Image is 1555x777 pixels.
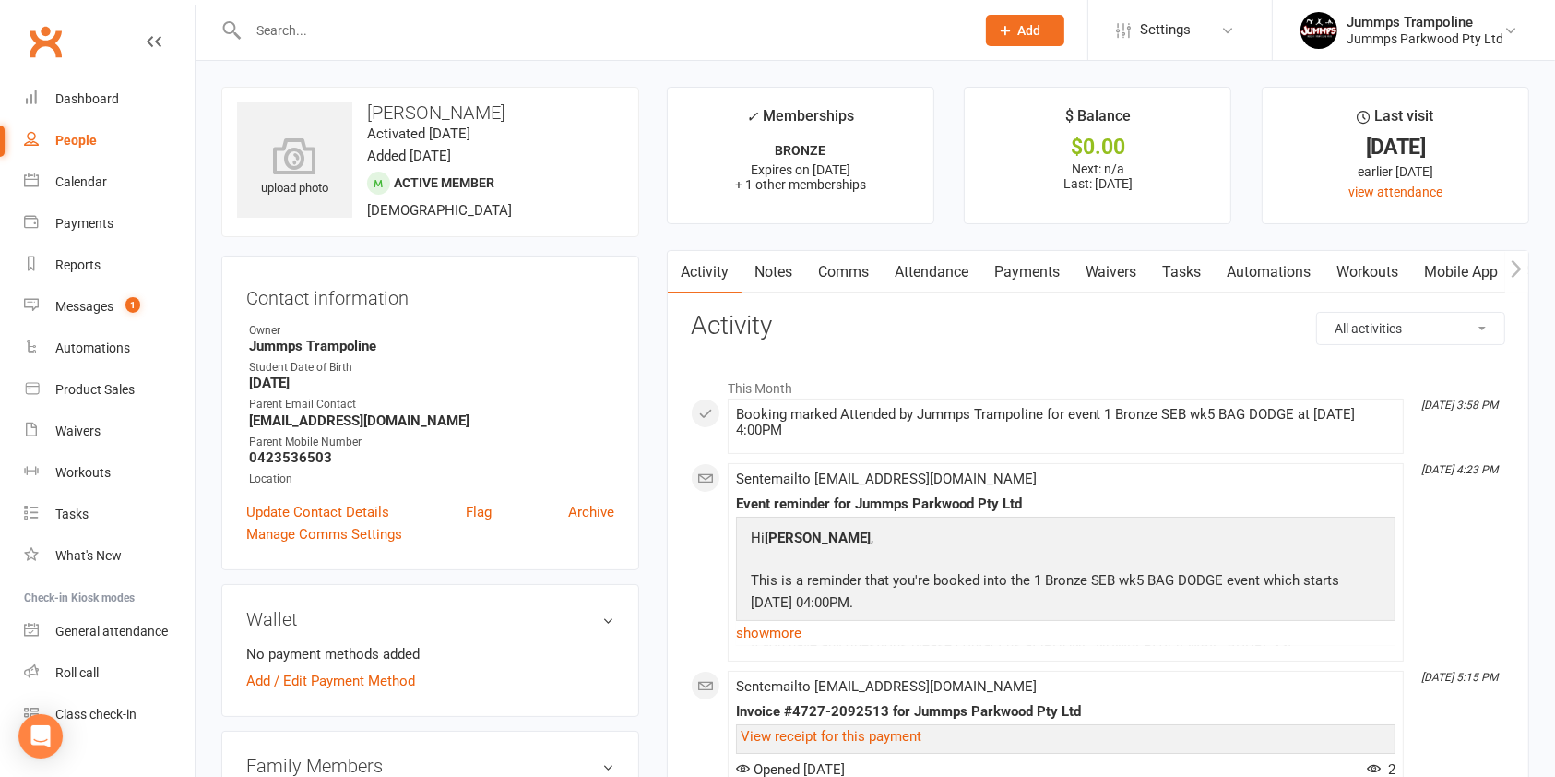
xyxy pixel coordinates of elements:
[249,322,614,340] div: Owner
[882,251,981,293] a: Attendance
[1150,251,1215,293] a: Tasks
[125,297,140,313] span: 1
[367,148,451,164] time: Added [DATE]
[394,175,494,190] span: Active member
[986,15,1064,46] button: Add
[668,251,742,293] a: Activity
[55,133,97,148] div: People
[736,620,1395,646] a: show more
[249,338,614,354] strong: Jummps Trampoline
[746,527,1385,554] p: Hi ,
[55,665,99,680] div: Roll call
[367,202,512,219] span: [DEMOGRAPHIC_DATA]
[246,609,614,629] h3: Wallet
[24,203,195,245] a: Payments
[55,299,113,314] div: Messages
[55,216,113,231] div: Payments
[746,108,758,126] i: ✓
[1347,30,1503,47] div: Jummps Parkwood Pty Ltd
[805,251,882,293] a: Comms
[55,424,101,438] div: Waivers
[1300,12,1337,49] img: thumb_image1698795904.png
[249,412,614,429] strong: [EMAIL_ADDRESS][DOMAIN_NAME]
[736,678,1037,695] span: Sent email to [EMAIL_ADDRESS][DOMAIN_NAME]
[55,707,137,722] div: Class check-in
[24,611,195,652] a: General attendance kiosk mode
[568,501,614,523] a: Archive
[24,652,195,694] a: Roll call
[981,251,1073,293] a: Payments
[24,78,195,120] a: Dashboard
[751,162,850,177] span: Expires on [DATE]
[246,281,614,308] h3: Contact information
[1279,161,1512,182] div: earlier [DATE]
[237,102,623,123] h3: [PERSON_NAME]
[367,126,470,142] time: Activated [DATE]
[691,312,1505,341] h3: Activity
[246,670,415,692] a: Add / Edit Payment Method
[1324,251,1412,293] a: Workouts
[981,161,1214,191] p: Next: n/a Last: [DATE]
[746,569,1385,618] p: This is a reminder that you're booked into the 1 Bronze SEB wk5 BAG DODGE event which starts [DAT...
[237,137,352,198] div: upload photo
[246,756,614,776] h3: Family Members
[735,177,866,192] span: + 1 other memberships
[1018,23,1041,38] span: Add
[1421,671,1498,684] i: [DATE] 5:15 PM
[249,471,614,488] div: Location
[22,18,68,65] a: Clubworx
[1215,251,1324,293] a: Automations
[55,341,130,355] div: Automations
[1140,9,1191,51] span: Settings
[24,245,195,286] a: Reports
[24,161,195,203] a: Calendar
[1412,251,1512,293] a: Mobile App
[741,728,921,745] a: View receipt for this payment
[1065,104,1131,137] div: $ Balance
[765,530,871,546] strong: [PERSON_NAME]
[981,137,1214,157] div: $0.00
[24,411,195,452] a: Waivers
[55,548,122,563] div: What's New
[55,465,111,480] div: Workouts
[736,704,1395,720] div: Invoice #4727-2092513 for Jummps Parkwood Pty Ltd
[55,257,101,272] div: Reports
[249,434,614,451] div: Parent Mobile Number
[466,501,492,523] a: Flag
[249,396,614,413] div: Parent Email Contact
[1358,104,1434,137] div: Last visit
[24,328,195,369] a: Automations
[246,643,614,665] li: No payment methods added
[55,507,89,521] div: Tasks
[55,91,119,106] div: Dashboard
[736,407,1395,438] div: Booking marked Attended by Jummps Trampoline for event 1 Bronze SEB wk5 BAG DODGE at [DATE] 4:00PM
[691,369,1505,399] li: This Month
[18,714,63,759] div: Open Intercom Messenger
[249,359,614,377] div: Student Date of Birth
[24,452,195,494] a: Workouts
[249,375,614,391] strong: [DATE]
[736,471,1037,487] span: Sent email to [EMAIL_ADDRESS][DOMAIN_NAME]
[243,18,962,43] input: Search...
[249,449,614,466] strong: 0423536503
[55,174,107,189] div: Calendar
[24,494,195,535] a: Tasks
[775,143,825,158] strong: BRONZE
[24,369,195,411] a: Product Sales
[746,104,854,138] div: Memberships
[246,523,402,545] a: Manage Comms Settings
[1348,185,1442,199] a: view attendance
[1421,463,1498,476] i: [DATE] 4:23 PM
[24,286,195,328] a: Messages 1
[736,496,1395,512] div: Event reminder for Jummps Parkwood Pty Ltd
[24,535,195,577] a: What's New
[742,251,805,293] a: Notes
[24,694,195,735] a: Class kiosk mode
[246,501,389,523] a: Update Contact Details
[55,624,168,639] div: General attendance
[1421,399,1498,412] i: [DATE] 3:58 PM
[1073,251,1150,293] a: Waivers
[1279,137,1512,157] div: [DATE]
[1347,14,1503,30] div: Jummps Trampoline
[24,120,195,161] a: People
